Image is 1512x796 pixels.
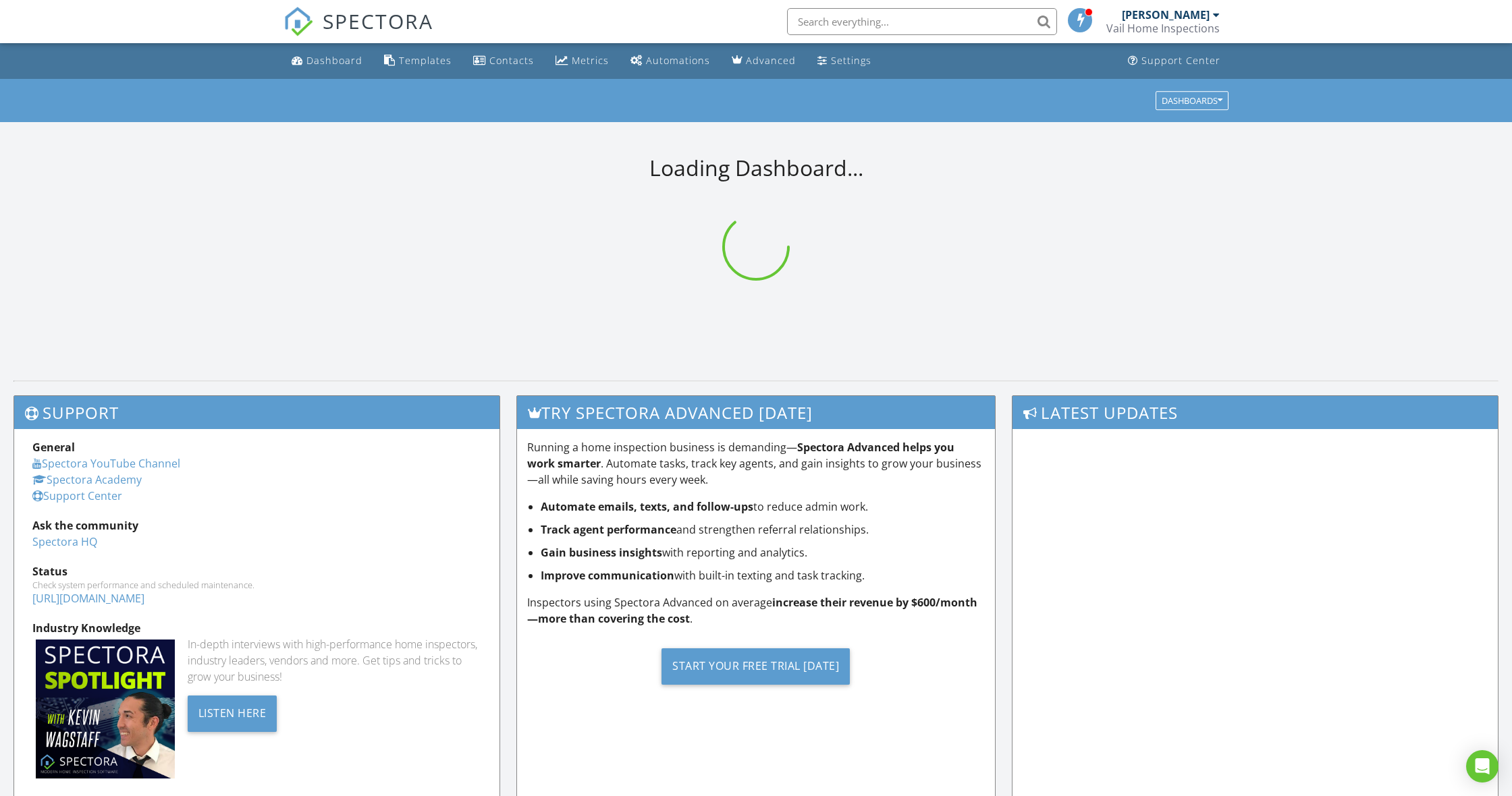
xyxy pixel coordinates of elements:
[188,695,277,732] div: Listen Here
[527,440,954,471] strong: Spectora Advanced helps you work smarter
[1141,54,1220,67] div: Support Center
[32,620,481,636] div: Industry Knowledge
[527,594,984,627] p: Inspectors using Spectora Advanced on average .
[1162,96,1222,105] div: Dashboards
[32,591,144,606] a: [URL][DOMAIN_NAME]
[379,49,457,74] a: Templates
[550,49,614,74] a: Metrics
[188,705,277,720] a: Listen Here
[541,545,662,560] strong: Gain business insights
[1123,49,1226,74] a: Support Center
[32,440,75,455] strong: General
[1466,750,1498,783] div: Open Intercom Messenger
[787,8,1057,35] input: Search everything...
[32,517,481,534] div: Ask the community
[541,568,674,583] strong: Improve communication
[625,49,715,74] a: Automations (Basic)
[468,49,539,74] a: Contacts
[32,456,180,471] a: Spectora YouTube Channel
[517,396,994,429] h3: Try spectora advanced [DATE]
[1156,91,1228,110] button: Dashboards
[726,49,801,74] a: Advanced
[527,439,984,488] p: Running a home inspection business is demanding— . Automate tasks, track key agents, and gain ins...
[746,54,796,67] div: Advanced
[32,579,481,590] div: Check system performance and scheduled maintenance.
[306,54,362,67] div: Dashboard
[32,488,122,503] a: Support Center
[188,636,482,685] div: In-depth interviews with high-performance home inspectors, industry leaders, vendors and more. Ge...
[572,54,609,67] div: Metrics
[283,7,313,36] img: The Best Home Inspection Software - Spectora
[14,396,500,429] h3: Support
[541,522,676,537] strong: Track agent performance
[541,567,984,584] li: with built-in texting and task tracking.
[32,534,97,549] a: Spectora HQ
[541,521,984,538] li: and strengthen referral relationships.
[1122,8,1210,22] div: [PERSON_NAME]
[323,7,433,35] span: SPECTORA
[399,54,452,67] div: Templates
[527,637,984,695] a: Start Your Free Trial [DATE]
[646,54,710,67] div: Automations
[283,18,433,47] a: SPECTORA
[541,499,984,515] li: to reduce admin work.
[812,49,877,74] a: Settings
[541,544,984,561] li: with reporting and analytics.
[32,472,142,487] a: Spectora Academy
[36,639,175,778] img: Spectoraspolightmain
[541,499,753,514] strong: Automate emails, texts, and follow-ups
[661,648,850,685] div: Start Your Free Trial [DATE]
[286,49,368,74] a: Dashboard
[489,54,534,67] div: Contacts
[1013,396,1498,429] h3: Latest Updates
[527,595,977,626] strong: increase their revenue by $600/month—more than covering the cost
[32,563,481,579] div: Status
[1106,22,1220,35] div: Vail Home Inspections
[831,54,871,67] div: Settings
